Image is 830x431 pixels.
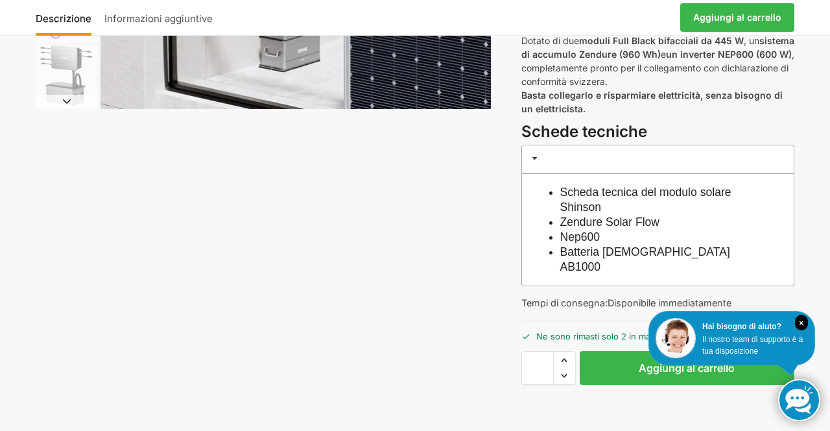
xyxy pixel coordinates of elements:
font: Hai bisogno di aiuto? [702,322,781,331]
button: Diapositiva successiva [36,95,97,108]
a: Zendure Solar Flow [560,215,660,228]
font: × [799,319,803,328]
span: Increase quantity [554,352,575,369]
font: Informazioni aggiuntive [104,12,213,25]
font: Disponibile immediatamente [608,297,731,308]
li: 6 / 6 [32,43,97,108]
input: Quantità del prodotto [521,351,554,385]
span: Reduce quantity [554,367,575,384]
a: Aggiungi al carrello [680,3,794,32]
font: Schede tecniche [521,122,647,141]
font: Tempi di consegna: [521,297,608,308]
font: Descrizione [36,12,91,25]
font: moduli Full Black bifacciali da 445 W [579,35,744,46]
font: Aggiungi al carrello [639,362,735,375]
a: Scheda tecnica del modulo solare Shinson [560,186,731,214]
a: Informazioni aggiuntive [98,2,219,33]
font: e [661,49,666,60]
img: Assistenza clienti [656,318,696,358]
i: Vicino [795,315,808,330]
iframe: Sicherer Rahmen für schnelle Bezahlvorgänge [519,393,797,428]
font: Basta collegarlo e risparmiare elettricità, senza bisogno di un elettricista. [521,90,783,114]
font: sistema di accumulo Zendure (960 Wh) [521,35,794,60]
font: Il nostro team di supporto è a tua disposizione [702,335,803,356]
a: Nep600 [560,230,600,243]
font: , un [744,35,759,46]
font: Aggiungi al carrello [693,12,781,23]
font: Ne sono rimasti solo 2 in magazzino (possono essere riordinati) [536,331,794,341]
a: Descrizione [36,2,98,33]
font: Dotato di due [521,35,579,46]
button: Aggiungi al carrello [580,351,794,385]
font: , completamente pronto per il collegamento con dichiarazione di conformità svizzera. [521,49,794,87]
font: un inverter NEP600 (600 W) [666,49,792,60]
a: Batteria [DEMOGRAPHIC_DATA] AB1000 [560,245,730,273]
img: Zendure Solaflow [36,45,97,106]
